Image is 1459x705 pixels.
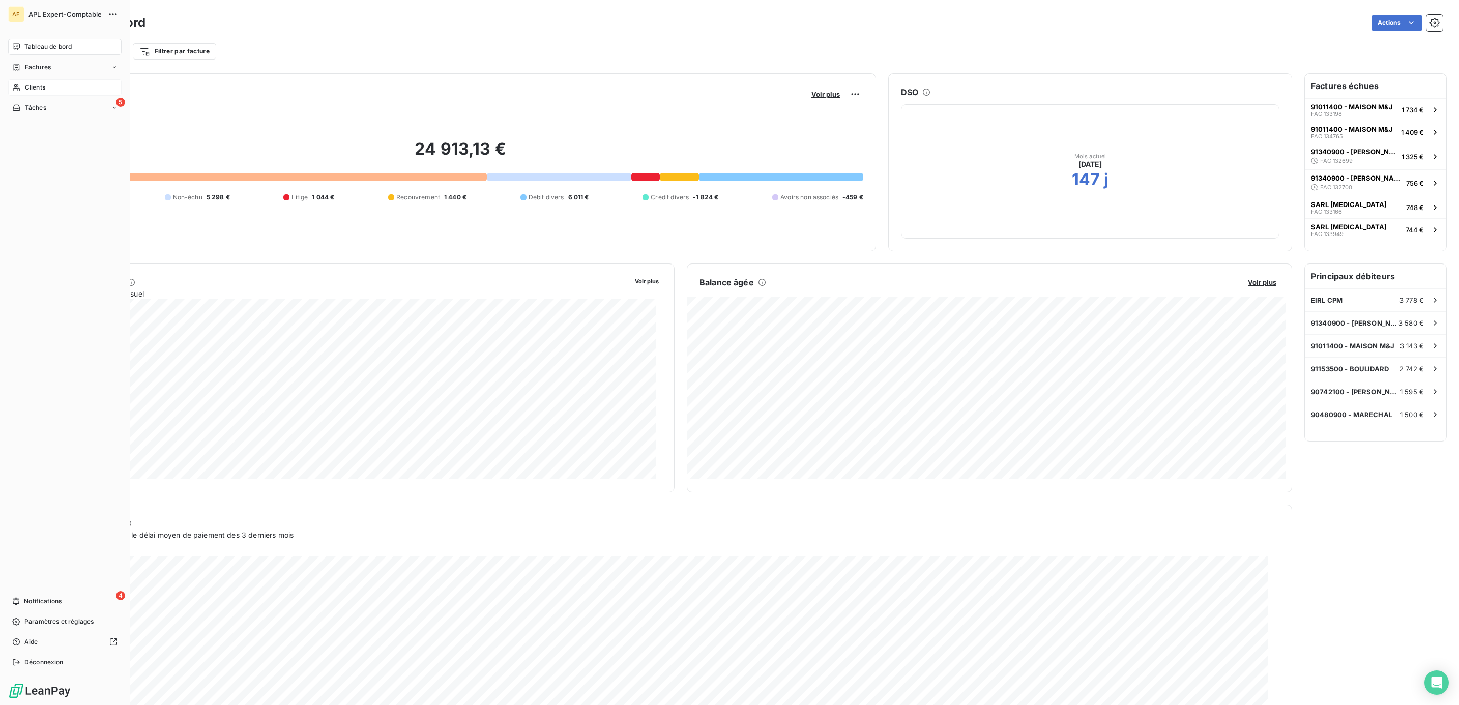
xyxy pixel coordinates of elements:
[133,43,216,60] button: Filtrer par facture
[1402,153,1424,161] span: 1 325 €
[1311,231,1344,237] span: FAC 133949
[1311,133,1343,139] span: FAC 134765
[901,86,918,98] h6: DSO
[1305,143,1446,169] button: 91340900 - [PERSON_NAME]FAC 1326991 325 €
[1311,125,1393,133] span: 91011400 - MAISON M&J
[1402,106,1424,114] span: 1 734 €
[1424,670,1449,695] div: Open Intercom Messenger
[8,6,24,22] div: AE
[207,193,230,202] span: 5 298 €
[632,276,662,285] button: Voir plus
[1311,365,1389,373] span: 91153500 - BOULIDARD
[1401,128,1424,136] span: 1 409 €
[1305,196,1446,218] button: SARL [MEDICAL_DATA]FAC 133166748 €
[1398,319,1424,327] span: 3 580 €
[1311,296,1343,304] span: EIRL CPM
[1311,410,1392,419] span: 90480900 - MARECHAL
[396,193,440,202] span: Recouvrement
[1400,388,1424,396] span: 1 595 €
[1311,342,1394,350] span: 91011400 - MAISON M&J
[1311,174,1402,182] span: 91340900 - [PERSON_NAME]
[1311,223,1387,231] span: SARL [MEDICAL_DATA]
[8,683,71,699] img: Logo LeanPay
[1406,226,1424,234] span: 744 €
[1400,342,1424,350] span: 3 143 €
[635,278,659,285] span: Voir plus
[1072,169,1100,190] h2: 147
[57,530,294,540] span: Prévisionnel basé sur le délai moyen de paiement des 3 derniers mois
[1311,148,1397,156] span: 91340900 - [PERSON_NAME]
[699,276,754,288] h6: Balance âgée
[1104,169,1108,190] h2: j
[811,90,840,98] span: Voir plus
[1305,264,1446,288] h6: Principaux débiteurs
[24,637,38,647] span: Aide
[1074,153,1106,159] span: Mois actuel
[1399,365,1424,373] span: 2 742 €
[116,591,125,600] span: 4
[1305,74,1446,98] h6: Factures échues
[1305,218,1446,241] button: SARL [MEDICAL_DATA]FAC 133949744 €
[173,193,202,202] span: Non-échu
[780,193,838,202] span: Avoirs non associés
[1311,319,1398,327] span: 91340900 - [PERSON_NAME]
[1305,98,1446,121] button: 91011400 - MAISON M&JFAC 1331981 734 €
[25,83,45,92] span: Clients
[57,139,863,169] h2: 24 913,13 €
[1305,169,1446,196] button: 91340900 - [PERSON_NAME]FAC 132700756 €
[1406,203,1424,212] span: 748 €
[1372,15,1422,31] button: Actions
[1406,179,1424,187] span: 756 €
[1311,200,1387,209] span: SARL [MEDICAL_DATA]
[1400,410,1424,419] span: 1 500 €
[25,103,46,112] span: Tâches
[8,634,122,650] a: Aide
[57,288,628,299] span: Chiffre d'affaires mensuel
[1320,184,1352,190] span: FAC 132700
[651,193,689,202] span: Crédit divers
[24,597,62,606] span: Notifications
[1248,278,1276,286] span: Voir plus
[693,193,718,202] span: -1 824 €
[568,193,589,202] span: 6 011 €
[25,63,51,72] span: Factures
[1311,103,1393,111] span: 91011400 - MAISON M&J
[116,98,125,107] span: 5
[1311,209,1342,215] span: FAC 133166
[1311,111,1342,117] span: FAC 133198
[1320,158,1353,164] span: FAC 132699
[24,42,72,51] span: Tableau de bord
[808,90,843,99] button: Voir plus
[1311,388,1400,396] span: 90742100 - [PERSON_NAME]
[1399,296,1424,304] span: 3 778 €
[312,193,334,202] span: 1 044 €
[1245,278,1279,287] button: Voir plus
[24,658,64,667] span: Déconnexion
[28,10,102,18] span: APL Expert-Comptable
[291,193,308,202] span: Litige
[1305,121,1446,143] button: 91011400 - MAISON M&JFAC 1347651 409 €
[1078,159,1102,169] span: [DATE]
[842,193,863,202] span: -459 €
[529,193,564,202] span: Débit divers
[24,617,94,626] span: Paramètres et réglages
[444,193,466,202] span: 1 440 €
